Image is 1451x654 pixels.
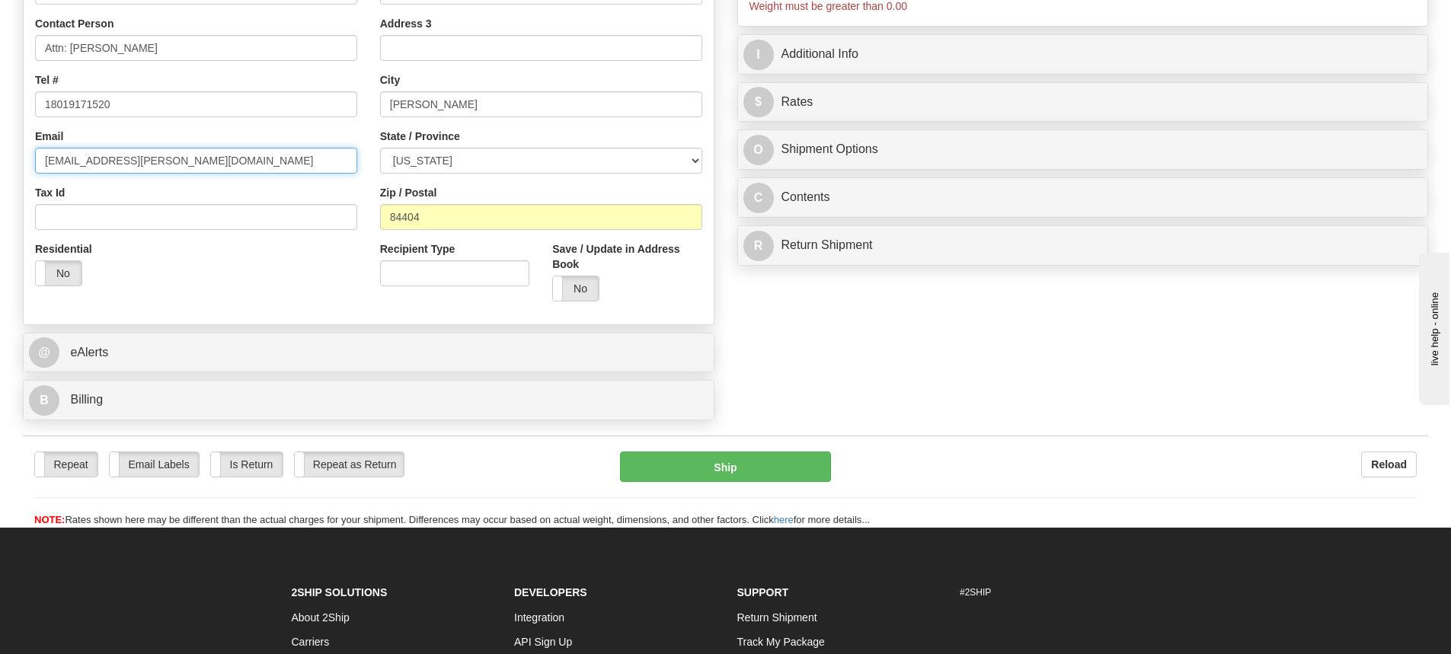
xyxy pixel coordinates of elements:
label: Address 3 [380,16,432,31]
label: Email [35,129,63,144]
div: Rates shown here may be different than the actual charges for your shipment. Differences may occu... [23,513,1428,528]
label: Is Return [211,452,283,477]
label: Tel # [35,72,59,88]
label: State / Province [380,129,460,144]
h6: #2SHIP [960,588,1160,598]
strong: Developers [514,586,587,598]
a: OShipment Options [743,134,1423,165]
span: I [743,40,774,70]
a: Integration [514,611,564,624]
span: $ [743,87,774,117]
label: No [36,261,81,286]
a: Return Shipment [737,611,817,624]
span: R [743,231,774,261]
strong: Support [737,586,789,598]
a: RReturn Shipment [743,230,1423,261]
iframe: chat widget [1416,249,1449,404]
b: Reload [1371,458,1407,471]
label: Contact Person [35,16,113,31]
a: IAdditional Info [743,39,1423,70]
span: B [29,385,59,416]
a: $Rates [743,87,1423,118]
a: API Sign Up [514,636,572,648]
a: Carriers [292,636,330,648]
label: Residential [35,241,92,257]
label: City [380,72,400,88]
a: here [774,514,794,525]
a: CContents [743,182,1423,213]
label: Recipient Type [380,241,455,257]
a: @ eAlerts [29,337,708,368]
span: @ [29,337,59,368]
span: eAlerts [70,346,108,359]
span: NOTE: [34,514,65,525]
span: O [743,135,774,165]
a: Track My Package [737,636,825,648]
span: C [743,183,774,213]
label: No [553,276,599,301]
label: Repeat [35,452,97,477]
a: B Billing [29,384,708,416]
label: Zip / Postal [380,185,437,200]
span: Billing [70,393,103,406]
button: Ship [620,451,831,482]
div: live help - online [11,13,141,24]
button: Reload [1361,451,1417,477]
label: Tax Id [35,185,65,200]
strong: 2Ship Solutions [292,586,388,598]
label: Repeat as Return [295,452,404,477]
label: Save / Update in Address Book [552,241,702,272]
label: Email Labels [110,452,199,477]
a: About 2Ship [292,611,350,624]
